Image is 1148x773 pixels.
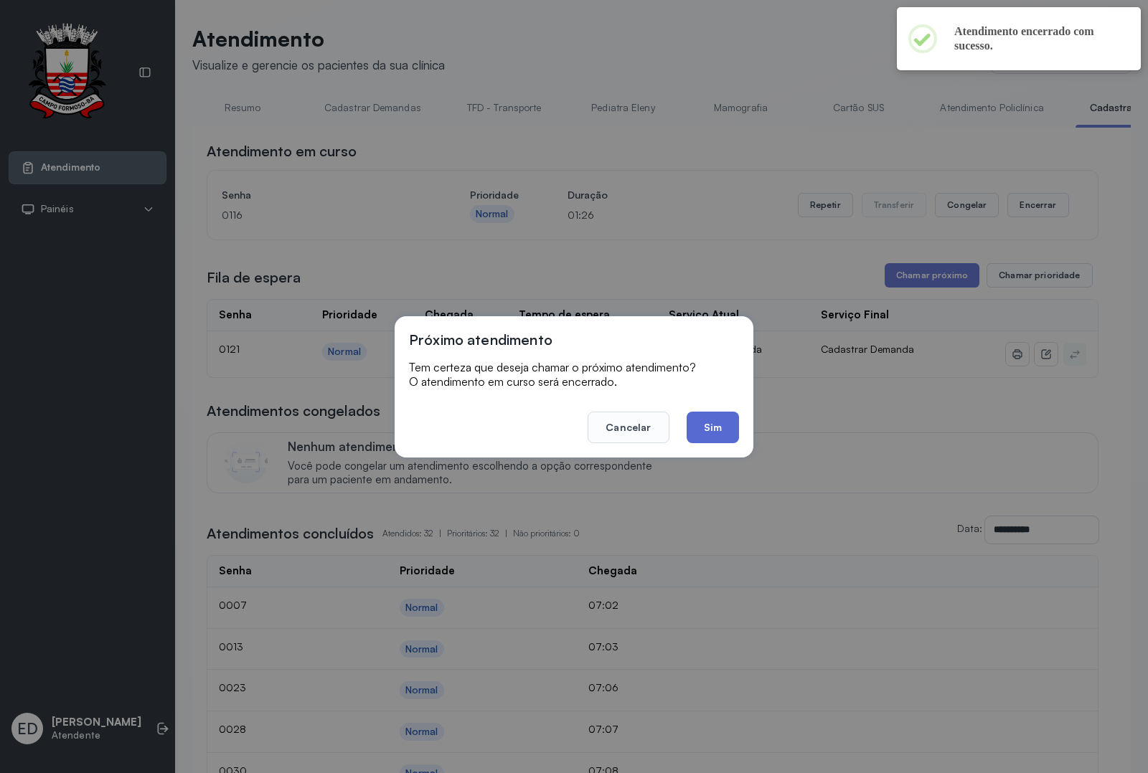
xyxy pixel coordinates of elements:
h2: Atendimento encerrado com sucesso. [954,24,1118,53]
button: Sim [687,412,739,443]
p: Tem certeza que deseja chamar o próximo atendimento? [409,360,739,374]
p: O atendimento em curso será encerrado. [409,374,739,389]
button: Cancelar [588,412,669,443]
h3: Próximo atendimento [409,331,552,348]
